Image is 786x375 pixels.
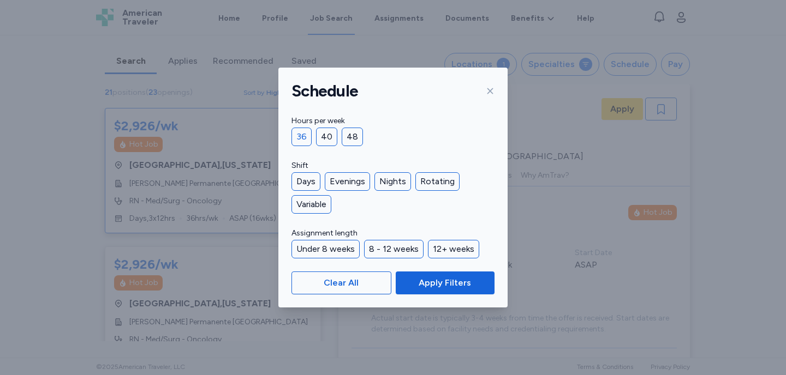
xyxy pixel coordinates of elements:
span: Clear All [324,276,359,289]
span: Apply Filters [419,276,471,289]
label: Assignment length [291,227,495,240]
h1: Schedule [291,81,358,101]
button: Apply Filters [396,271,495,294]
div: 48 [342,128,363,146]
div: Days [291,172,320,191]
div: Rotating [415,172,460,191]
button: Clear All [291,271,391,294]
div: 40 [316,128,337,146]
div: Evenings [325,172,370,191]
div: 12+ weeks [428,240,479,258]
div: Variable [291,195,331,214]
label: Shift [291,159,495,172]
div: 36 [291,128,312,146]
div: Under 8 weeks [291,240,360,258]
label: Hours per week [291,114,495,128]
div: Nights [374,172,411,191]
div: 8 - 12 weeks [364,240,424,258]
